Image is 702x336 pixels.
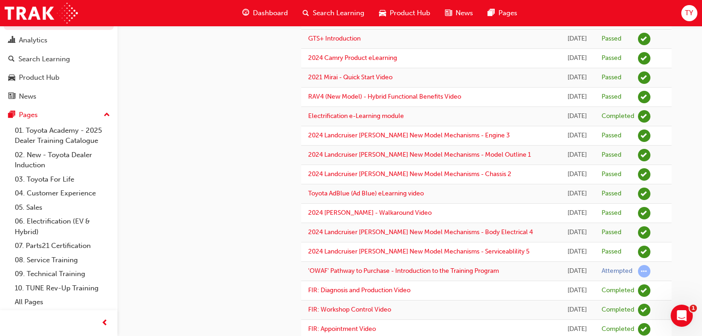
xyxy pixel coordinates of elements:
[602,325,634,334] div: Completed
[19,110,38,120] div: Pages
[638,207,650,219] span: learningRecordVerb_PASS-icon
[5,3,78,24] img: Trak
[602,267,632,276] div: Attempted
[11,200,114,215] a: 05. Sales
[308,73,392,81] a: 2021 Mirai - Quick Start Video
[11,148,114,172] a: 02. New - Toyota Dealer Induction
[445,7,452,19] span: news-icon
[567,92,587,102] div: Mon Dec 09 2024 07:54:24 GMT+1030 (Australian Central Daylight Time)
[602,93,621,101] div: Passed
[638,323,650,336] span: learningRecordVerb_COMPLETE-icon
[602,286,634,295] div: Completed
[295,4,372,23] a: search-iconSearch Learning
[567,111,587,122] div: Thu Dec 05 2024 08:04:17 GMT+1030 (Australian Central Daylight Time)
[480,4,525,23] a: pages-iconPages
[11,267,114,281] a: 09. Technical Training
[567,227,587,238] div: Tue Nov 05 2024 15:41:51 GMT+1030 (Australian Central Daylight Time)
[567,72,587,83] div: Fri Jan 24 2025 07:28:38 GMT+1030 (Australian Central Daylight Time)
[8,74,15,82] span: car-icon
[638,284,650,297] span: learningRecordVerb_COMPLETE-icon
[4,51,114,68] a: Search Learning
[4,32,114,49] a: Analytics
[372,4,438,23] a: car-iconProduct Hub
[308,112,404,120] a: Electrification e-Learning module
[602,228,621,237] div: Passed
[18,54,70,65] div: Search Learning
[11,295,114,309] a: All Pages
[685,8,693,18] span: TY
[567,169,587,180] div: Mon Dec 02 2024 08:03:12 GMT+1030 (Australian Central Daylight Time)
[11,214,114,239] a: 06. Electrification (EV & Hybrid)
[308,209,432,217] a: 2024 [PERSON_NAME] - Walkaround Video
[4,88,114,105] a: News
[638,149,650,161] span: learningRecordVerb_PASS-icon
[690,305,697,312] span: 1
[638,130,650,142] span: learningRecordVerb_PASS-icon
[602,54,621,63] div: Passed
[638,188,650,200] span: learningRecordVerb_PASS-icon
[303,7,309,19] span: search-icon
[567,208,587,218] div: Thu Nov 07 2024 07:51:14 GMT+1030 (Australian Central Daylight Time)
[308,267,499,275] a: 'OWAF' Pathway to Purchase - Introduction to the Training Program
[11,281,114,295] a: 10. TUNE Rev-Up Training
[602,306,634,314] div: Completed
[8,93,15,101] span: news-icon
[8,18,15,26] span: people-icon
[456,8,473,18] span: News
[602,151,621,159] div: Passed
[681,5,697,21] button: TY
[308,306,391,313] a: FIR: Workshop Control Video
[101,318,108,329] span: prev-icon
[602,35,621,43] div: Passed
[638,246,650,258] span: learningRecordVerb_PASS-icon
[567,150,587,160] div: Tue Dec 03 2024 07:56:45 GMT+1030 (Australian Central Daylight Time)
[602,131,621,140] div: Passed
[308,54,397,62] a: 2024 Camry Product eLearning
[308,93,461,100] a: RAV4 (New Model) - Hybrid Functional Benefits Video
[235,4,295,23] a: guage-iconDashboard
[19,35,47,46] div: Analytics
[308,170,511,178] a: 2024 Landcruiser [PERSON_NAME] New Model Mechanisms - Chassis 2
[308,131,510,139] a: 2024 Landcruiser [PERSON_NAME] New Model Mechanisms - Engine 3
[567,53,587,64] div: Tue Feb 25 2025 07:50:56 GMT+1030 (Australian Central Daylight Time)
[567,285,587,296] div: Tue Oct 22 2024 07:55:43 GMT+1030 (Australian Central Daylight Time)
[602,170,621,179] div: Passed
[242,7,249,19] span: guage-icon
[638,71,650,84] span: learningRecordVerb_PASS-icon
[567,34,587,44] div: Wed Mar 12 2025 07:37:50 GMT+1030 (Australian Central Daylight Time)
[638,265,650,277] span: learningRecordVerb_ATTEMPT-icon
[308,228,533,236] a: 2024 Landcruiser [PERSON_NAME] New Model Mechanisms - Body Electrical 4
[638,91,650,103] span: learningRecordVerb_PASS-icon
[11,186,114,200] a: 04. Customer Experience
[308,189,424,197] a: Toyota AdBlue (Ad Blue) eLearning video
[308,151,531,159] a: 2024 Landcruiser [PERSON_NAME] New Model Mechanisms - Model Outline 1
[11,253,114,267] a: 08. Service Training
[602,189,621,198] div: Passed
[438,4,480,23] a: news-iconNews
[567,130,587,141] div: Thu Dec 05 2024 07:46:42 GMT+1030 (Australian Central Daylight Time)
[602,248,621,256] div: Passed
[567,266,587,277] div: Wed Oct 23 2024 07:45:38 GMT+1030 (Australian Central Daylight Time)
[567,247,587,257] div: Tue Nov 05 2024 15:26:56 GMT+1030 (Australian Central Daylight Time)
[253,8,288,18] span: Dashboard
[308,248,530,255] a: 2024 Landcruiser [PERSON_NAME] New Model Mechanisms - Serviceablility 5
[308,325,376,333] a: FIR: Appointment Video
[11,239,114,253] a: 07. Parts21 Certification
[567,305,587,315] div: Tue Oct 22 2024 07:53:10 GMT+1030 (Australian Central Daylight Time)
[4,69,114,86] a: Product Hub
[8,55,15,64] span: search-icon
[638,52,650,65] span: learningRecordVerb_PASS-icon
[11,124,114,148] a: 01. Toyota Academy - 2025 Dealer Training Catalogue
[488,7,495,19] span: pages-icon
[308,35,361,42] a: GTS+ Introduction
[567,324,587,335] div: Tue Oct 22 2024 07:50:14 GMT+1030 (Australian Central Daylight Time)
[19,91,36,102] div: News
[567,189,587,199] div: Tue Nov 26 2024 07:55:11 GMT+1030 (Australian Central Daylight Time)
[4,106,114,124] button: Pages
[308,286,410,294] a: FIR: Diagnosis and Production Video
[104,109,110,121] span: up-icon
[638,33,650,45] span: learningRecordVerb_PASS-icon
[602,112,634,121] div: Completed
[638,304,650,316] span: learningRecordVerb_COMPLETE-icon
